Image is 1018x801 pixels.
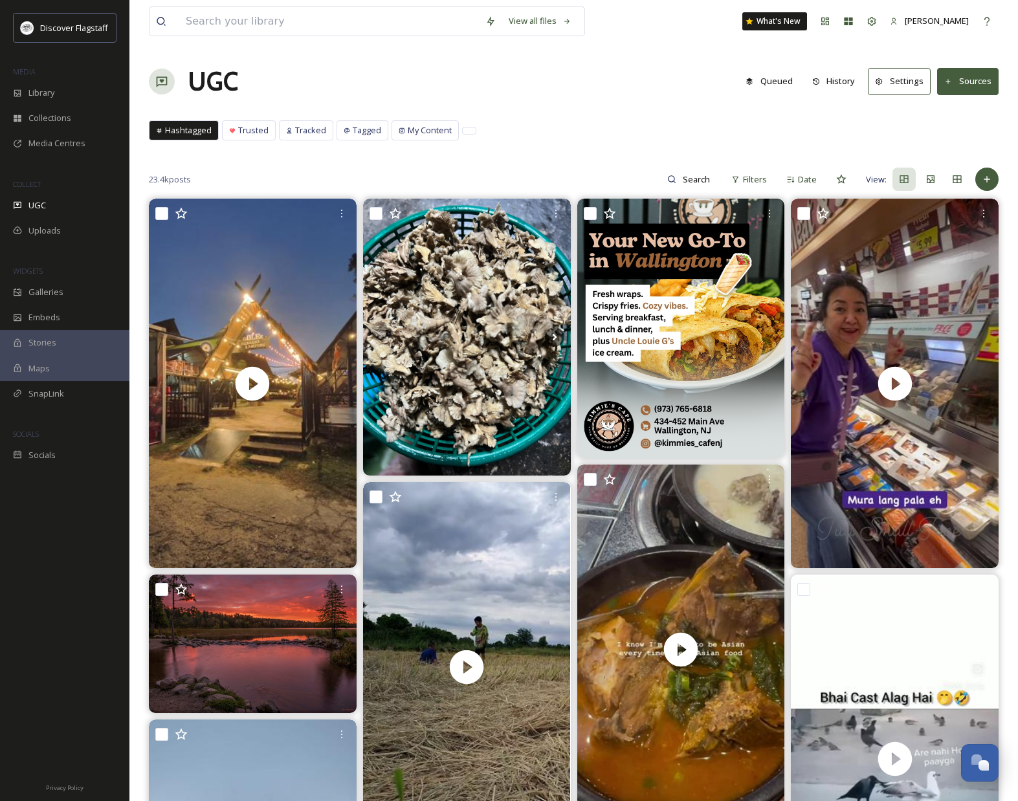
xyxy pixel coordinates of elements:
span: WIDGETS [13,266,43,276]
input: Search [676,166,718,192]
span: Uploads [28,225,61,237]
a: Privacy Policy [46,779,83,795]
span: Galleries [28,286,63,298]
span: Date [798,173,817,186]
span: My Content [408,124,452,137]
span: Maps [28,362,50,375]
a: What's New [742,12,807,30]
input: Search your library [179,7,479,36]
span: MEDIA [13,67,36,76]
span: UGC [28,199,46,212]
span: Discover Flagstaff [40,22,108,34]
button: Queued [739,69,799,94]
a: View all files [502,8,578,34]
span: Filters [743,173,767,186]
span: [PERSON_NAME] [905,15,969,27]
span: Hashtagged [165,124,212,137]
button: Sources [937,68,999,94]
span: Media Centres [28,137,85,149]
span: Privacy Policy [46,784,83,792]
span: Stories [28,336,56,349]
span: Tracked [295,124,326,137]
img: If you could refresh one room in your home with art right now, which one would it be? You're view... [149,575,357,713]
span: 23.4k posts [149,173,191,186]
video: Mentari di ufuk senja di Golek-Golek Suasana Kampung 🥰 . Jom singgah malam ni! 😘 #golekgoleksuasa... [149,199,357,568]
img: Serving flavor that feels like home 🌯🍟 Stop in for your new Wallington favorite. #kimmiescafe #wa... [577,199,785,458]
button: Settings [868,68,931,94]
button: Open Chat [961,744,999,782]
span: SOCIALS [13,429,39,439]
span: Library [28,87,54,99]
span: Socials [28,449,56,461]
span: COLLECT [13,179,41,189]
video: Mura naman #teamhart #vilmahart #titasmalltime #fresh #seafood #lobster #fyp #fbreels #foodie #food [791,199,999,568]
span: Collections [28,112,71,124]
span: View: [866,173,887,186]
img: thumbnail [149,199,357,568]
a: Settings [868,68,937,94]
span: SnapLink [28,388,64,400]
img: ฝนตกๆหลายวันก็ได้กินเห็ดแหละ ดอกสวยเพ จักเมนูอะไรนะ จัดว่าหรอยๆจ้า #foodie [363,199,571,476]
img: thumbnail [791,199,999,568]
a: UGC [188,62,238,101]
a: History [806,69,869,94]
span: Embeds [28,311,60,324]
span: Tagged [353,124,381,137]
button: History [806,69,862,94]
a: [PERSON_NAME] [883,8,975,34]
span: Trusted [238,124,269,137]
img: Untitled%20design%20(1).png [21,21,34,34]
a: Queued [739,69,806,94]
